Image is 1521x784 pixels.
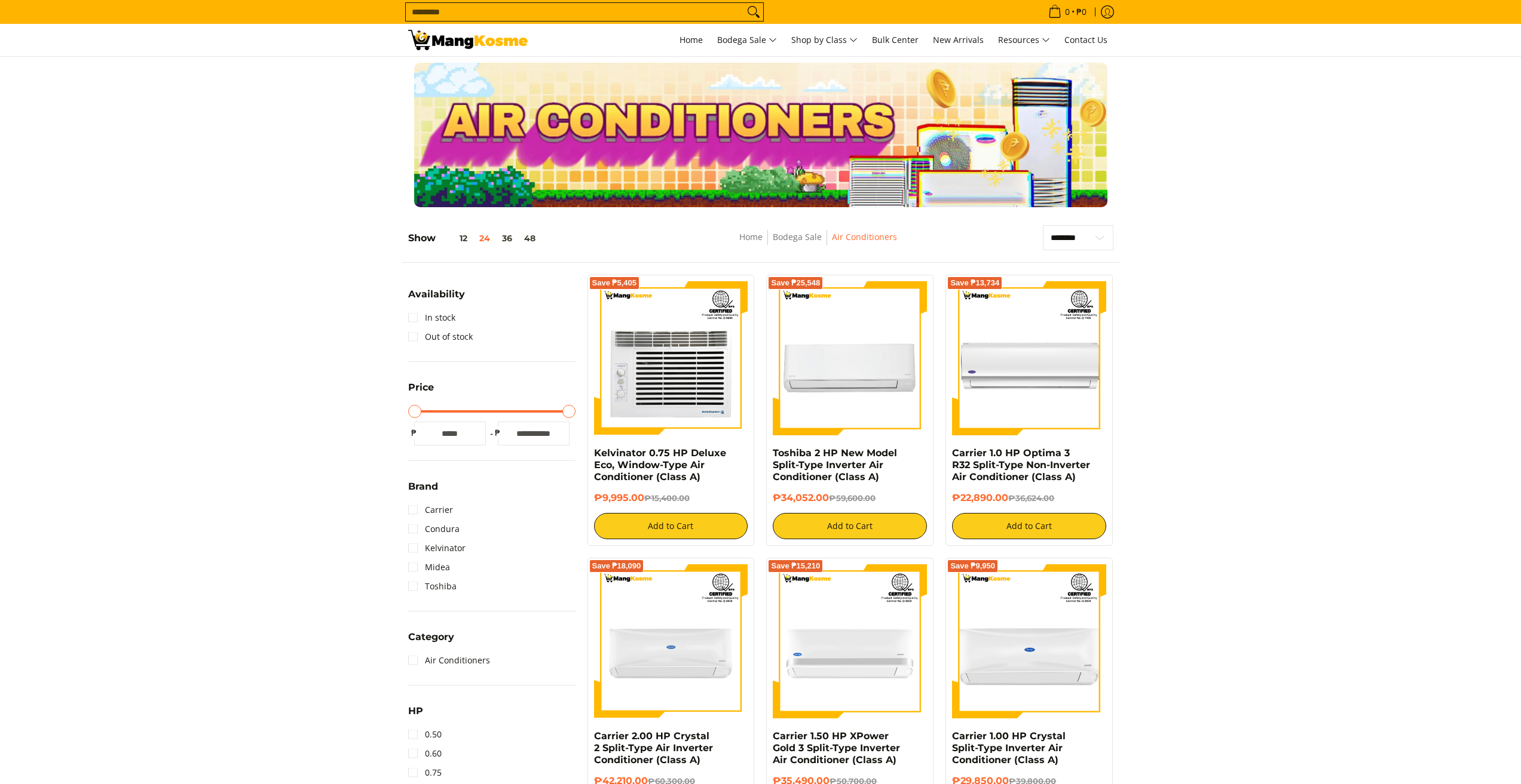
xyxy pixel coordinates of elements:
span: Save ₱13,734 [950,279,999,287]
span: Category [408,632,454,642]
summary: Open [408,632,454,651]
a: Contact Us [1058,24,1113,56]
img: Toshiba 2 HP New Model Split-Type Inverter Air Conditioner (Class A) [773,281,927,435]
span: Save ₱18,090 [592,562,641,570]
span: ₱ [408,427,420,439]
img: Carrier 1.50 HP XPower Gold 3 Split-Type Inverter Air Conditioner (Class A) [773,564,927,718]
a: 0.75 [408,763,442,782]
del: ₱59,600.00 [829,493,876,503]
a: Shop by Class [785,24,864,56]
nav: Breadcrumbs [651,230,984,257]
span: ₱ [492,427,504,439]
a: Toshiba 2 HP New Model Split-Type Inverter Air Conditioner (Class A) [773,447,897,482]
summary: Open [408,706,423,725]
span: Bulk Center [872,34,919,45]
span: Save ₱9,950 [950,562,995,570]
button: 36 [496,233,518,243]
button: 12 [436,233,473,243]
button: 24 [473,233,496,243]
a: Home [739,231,763,242]
span: 0 [1063,8,1072,16]
a: Carrier 2.00 HP Crystal 2 Split-Type Air Inverter Conditioner (Class A) [594,730,713,765]
h5: Show [408,232,541,244]
span: Home [680,34,703,45]
h6: ₱34,052.00 [773,492,927,504]
del: ₱36,624.00 [1008,493,1054,503]
a: Bodega Sale [773,231,822,242]
button: Add to Cart [952,513,1106,539]
span: Save ₱25,548 [771,279,820,287]
a: Condura [408,519,460,539]
nav: Main Menu [540,24,1113,56]
span: Price [408,383,434,392]
span: • [1045,5,1090,19]
span: Bodega Sale [717,33,777,48]
a: Midea [408,558,450,577]
a: Air Conditioners [832,231,897,242]
summary: Open [408,290,465,308]
h6: ₱22,890.00 [952,492,1106,504]
span: Availability [408,290,465,299]
a: Carrier [408,500,453,519]
a: Toshiba [408,577,457,596]
h6: ₱9,995.00 [594,492,748,504]
a: Carrier 1.0 HP Optima 3 R32 Split-Type Non-Inverter Air Conditioner (Class A) [952,447,1090,482]
a: Air Conditioners [408,651,490,670]
span: New Arrivals [933,34,984,45]
span: ₱0 [1075,8,1088,16]
img: Kelvinator 0.75 HP Deluxe Eco, Window-Type Air Conditioner (Class A) [594,281,748,435]
span: Shop by Class [791,33,858,48]
button: Add to Cart [594,513,748,539]
a: Bulk Center [866,24,925,56]
a: Kelvinator [408,539,466,558]
a: In stock [408,308,455,327]
button: Search [744,3,763,21]
a: New Arrivals [927,24,990,56]
a: Carrier 1.50 HP XPower Gold 3 Split-Type Inverter Air Conditioner (Class A) [773,730,900,765]
span: Save ₱5,405 [592,279,637,287]
del: ₱15,400.00 [644,493,690,503]
a: 0.50 [408,725,442,744]
span: Brand [408,482,438,491]
a: Carrier 1.00 HP Crystal Split-Type Inverter Air Conditioner (Class A) [952,730,1066,765]
span: Resources [998,33,1050,48]
span: Contact Us [1064,34,1107,45]
a: Bodega Sale [711,24,783,56]
button: 48 [518,233,541,243]
button: Add to Cart [773,513,927,539]
span: HP [408,706,423,716]
a: Home [674,24,709,56]
a: Out of stock [408,327,473,346]
summary: Open [408,383,434,401]
summary: Open [408,482,438,500]
img: Carrier 1.0 HP Optima 3 R32 Split-Type Non-Inverter Air Conditioner (Class A) [952,281,1106,435]
a: 0.60 [408,744,442,763]
img: Carrier 2.00 HP Crystal 2 Split-Type Air Inverter Conditioner (Class A) [594,564,748,718]
img: Bodega Sale Aircon l Mang Kosme: Home Appliances Warehouse Sale [408,30,528,50]
a: Kelvinator 0.75 HP Deluxe Eco, Window-Type Air Conditioner (Class A) [594,447,726,482]
a: Resources [992,24,1056,56]
span: Save ₱15,210 [771,562,820,570]
img: Carrier 1.00 HP Crystal Split-Type Inverter Air Conditioner (Class A) [952,564,1106,718]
